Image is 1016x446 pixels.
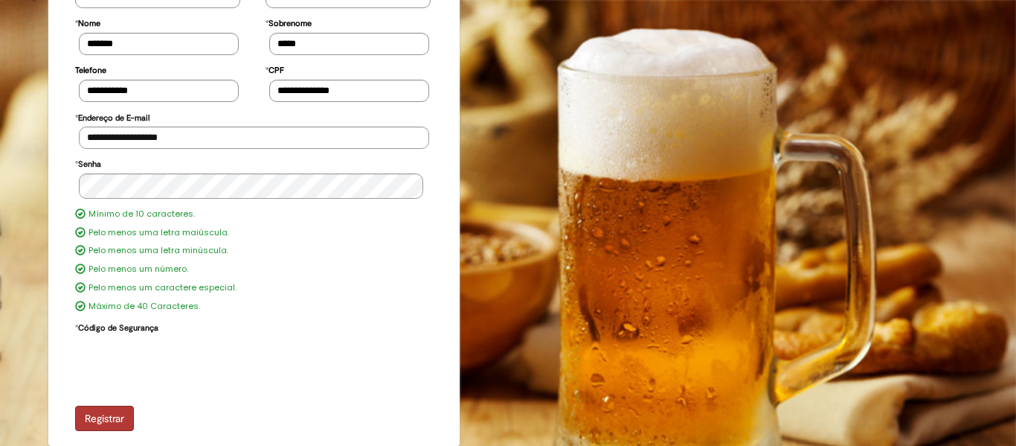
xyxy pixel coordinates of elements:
label: Telefone [75,58,106,80]
label: Pelo menos uma letra minúscula. [89,245,228,257]
label: Pelo menos um caractere especial. [89,282,237,294]
label: Mínimo de 10 caracteres. [89,208,195,220]
button: Registrar [75,406,134,431]
label: Sobrenome [266,11,312,33]
label: Pelo menos uma letra maiúscula. [89,227,229,239]
label: Código de Segurança [75,316,158,337]
label: Pelo menos um número. [89,264,188,275]
label: Nome [75,11,100,33]
label: CPF [266,58,284,80]
label: Máximo de 40 Caracteres. [89,301,200,313]
label: Endereço de E-mail [75,106,149,127]
iframe: reCAPTCHA [79,337,305,395]
label: Senha [75,152,101,173]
